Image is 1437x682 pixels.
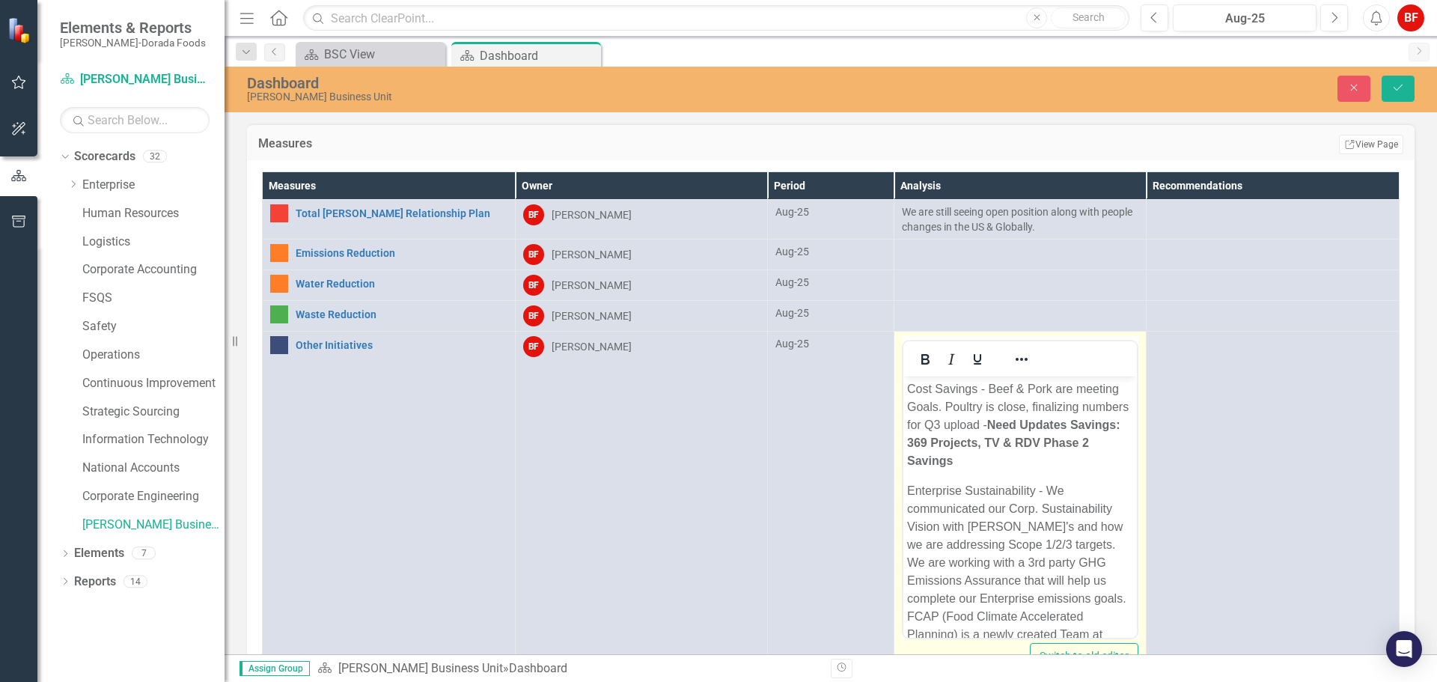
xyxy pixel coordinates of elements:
a: Operations [82,347,225,364]
button: Aug-25 [1173,4,1317,31]
a: Corporate Accounting [82,261,225,278]
a: Emissions Reduction [296,248,507,259]
div: Aug-25 [775,336,886,351]
a: Safety [82,318,225,335]
button: Switch to old editor [1030,643,1138,669]
div: BF [523,305,544,326]
div: » [317,660,820,678]
a: Corporate Engineering [82,488,225,505]
a: View Page [1339,135,1403,154]
a: Human Resources [82,205,225,222]
div: Dashboard [509,661,567,675]
img: No Information [270,336,288,354]
div: [PERSON_NAME] [552,207,632,222]
span: Elements & Reports [60,19,206,37]
div: Dashboard [480,46,597,65]
div: BF [523,244,544,265]
a: Logistics [82,234,225,251]
div: Dashboard [247,75,902,91]
img: Warning [270,275,288,293]
h3: Measures [258,137,763,150]
div: Aug-25 [775,244,886,259]
p: Enterprise Sustainability - We communicated our Corp. Sustainability Vision with [PERSON_NAME]'s ... [4,106,231,375]
div: [PERSON_NAME] [552,278,632,293]
div: Aug-25 [775,275,886,290]
div: 7 [132,547,156,560]
div: Aug-25 [775,204,886,219]
a: Elements [74,545,124,562]
input: Search ClearPoint... [303,5,1129,31]
span: Assign Group [239,661,310,676]
a: Scorecards [74,148,135,165]
a: National Accounts [82,460,225,477]
a: Water Reduction [296,278,507,290]
button: Bold [912,349,938,370]
div: [PERSON_NAME] [552,339,632,354]
small: [PERSON_NAME]-Dorada Foods [60,37,206,49]
a: Other Initiatives [296,340,507,351]
button: Italic [939,349,964,370]
div: BF [523,336,544,357]
a: [PERSON_NAME] Business Unit [338,661,503,675]
img: Warning [270,244,288,262]
a: Information Technology [82,431,225,448]
div: [PERSON_NAME] [552,247,632,262]
div: BSC View [324,45,442,64]
div: [PERSON_NAME] Business Unit [247,91,902,103]
button: BF [1397,4,1424,31]
div: [PERSON_NAME] [552,308,632,323]
a: Strategic Sourcing [82,404,225,421]
div: Aug-25 [1178,10,1311,28]
button: Reveal or hide additional toolbar items [1009,349,1034,370]
div: BF [523,204,544,225]
input: Search Below... [60,107,210,133]
img: Above Target [270,305,288,323]
div: Open Intercom Messenger [1386,631,1422,667]
a: Reports [74,573,116,591]
div: 14 [123,575,147,588]
button: Search [1051,7,1126,28]
a: FSQS [82,290,225,307]
img: ClearPoint Strategy [7,16,34,43]
a: [PERSON_NAME] Business Unit [82,517,225,534]
iframe: Rich Text Area [903,377,1138,638]
div: 32 [143,150,167,163]
a: [PERSON_NAME] Business Unit [60,71,210,88]
a: Waste Reduction [296,309,507,320]
button: Underline [965,349,990,370]
a: Total [PERSON_NAME] Relationship Plan [296,208,507,219]
span: Search [1073,11,1105,23]
p: We are still seeing open position along with people changes in the US & Globally. [902,204,1139,234]
div: Aug-25 [775,305,886,320]
a: Continuous Improvement [82,375,225,392]
a: Enterprise [82,177,225,194]
img: Below Plan [270,204,288,222]
a: BSC View [299,45,442,64]
div: BF [523,275,544,296]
